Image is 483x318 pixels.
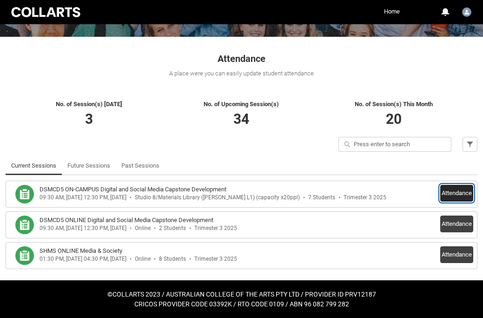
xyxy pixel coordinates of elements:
[382,5,402,19] a: Home
[11,156,56,175] a: Current Sessions
[386,111,402,127] span: 20
[194,256,237,263] div: Trimester 3 2025
[40,256,126,263] div: 01:30 PM, [DATE] 04:30 PM, [DATE]
[344,194,386,201] div: Trimester 3 2025
[40,194,126,201] div: 09:30 AM, [DATE] 12:30 PM, [DATE]
[6,156,62,175] li: Current Sessions
[440,216,473,232] button: Attendance
[440,185,473,202] button: Attendance
[6,69,477,78] div: A place were you can easily update student attendance
[463,137,477,152] button: Filter
[159,256,186,263] div: 8 Students
[355,101,433,108] span: No. of Session(s) This Month
[338,137,451,152] input: Press enter to search
[218,53,265,64] span: Attendance
[135,225,151,232] div: Online
[116,156,165,175] li: Past Sessions
[67,156,110,175] a: Future Sessions
[204,101,279,108] span: No. of Upcoming Session(s)
[62,156,116,175] li: Future Sessions
[440,246,473,263] button: Attendance
[233,111,249,127] span: 34
[40,246,122,256] h3: SHMS ONLINE Media & Society
[85,111,93,127] span: 3
[194,225,237,232] div: Trimester 3 2025
[40,216,213,225] h3: DSMCD5 ONLINE Digital and Social Media Capstone Development
[135,256,151,263] div: Online
[121,156,159,175] a: Past Sessions
[460,4,474,19] button: User Profile Lisa.Campton
[56,101,122,108] span: No. of Session(s) [DATE]
[462,7,471,17] img: Lisa.Campton
[40,185,226,194] h3: DSMCD5 ON-CAMPUS Digital and Social Media Capstone Development
[135,194,300,201] div: Studio 8/Materials Library ([PERSON_NAME] L1) (capacity x20ppl)
[40,225,126,232] div: 09:30 AM, [DATE] 12:30 PM, [DATE]
[308,194,335,201] div: 7 Students
[159,225,186,232] div: 2 Students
